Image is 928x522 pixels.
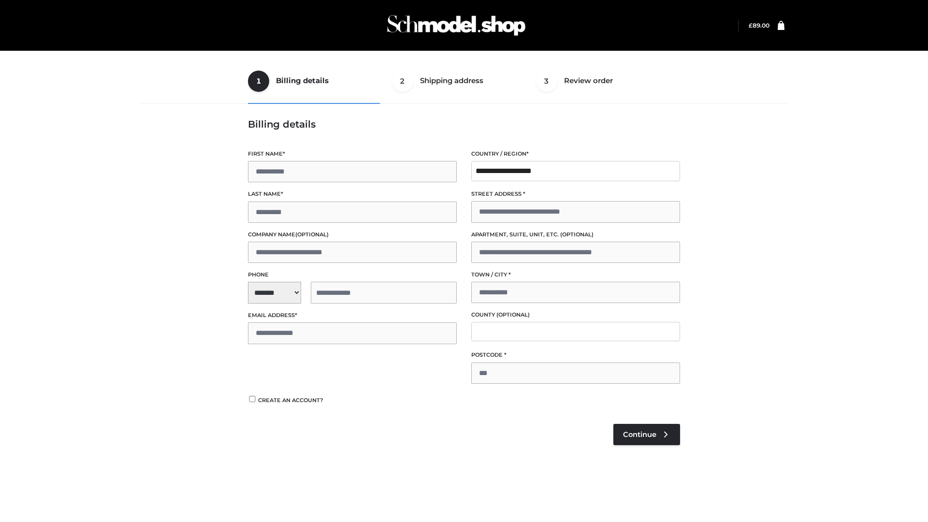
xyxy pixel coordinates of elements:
[471,189,680,199] label: Street address
[749,22,769,29] bdi: 89.00
[749,22,769,29] a: £89.00
[248,118,680,130] h3: Billing details
[560,231,594,238] span: (optional)
[258,397,323,404] span: Create an account?
[613,424,680,445] a: Continue
[623,430,656,439] span: Continue
[248,270,457,279] label: Phone
[471,230,680,239] label: Apartment, suite, unit, etc.
[295,231,329,238] span: (optional)
[248,230,457,239] label: Company name
[384,6,529,44] img: Schmodel Admin 964
[248,311,457,320] label: Email address
[248,396,257,402] input: Create an account?
[248,189,457,199] label: Last name
[749,22,753,29] span: £
[248,149,457,159] label: First name
[471,350,680,360] label: Postcode
[471,149,680,159] label: Country / Region
[471,270,680,279] label: Town / City
[471,310,680,319] label: County
[496,311,530,318] span: (optional)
